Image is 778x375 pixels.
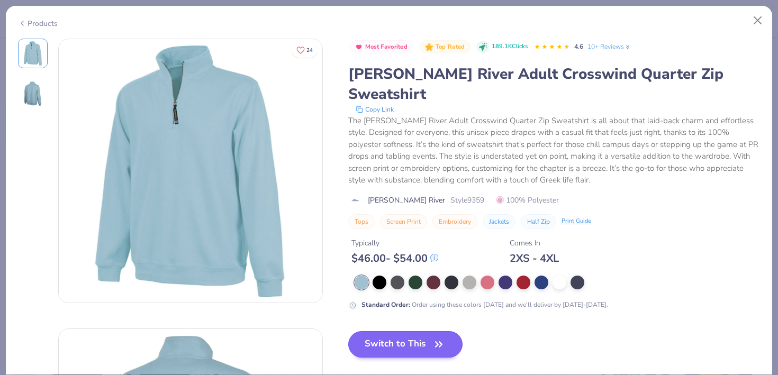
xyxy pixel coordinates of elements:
[292,42,318,58] button: Like
[348,115,761,186] div: The [PERSON_NAME] River Adult Crosswind Quarter Zip Sweatshirt is all about that laid-back charm ...
[534,39,570,56] div: 4.6 Stars
[432,214,477,229] button: Embroidery
[450,195,484,206] span: Style 9359
[352,104,397,115] button: copy to clipboard
[365,44,408,50] span: Most Favorited
[59,39,322,303] img: Front
[483,214,515,229] button: Jackets
[349,40,413,54] button: Badge Button
[562,217,591,226] div: Print Guide
[587,42,631,51] a: 10+ Reviews
[510,252,559,265] div: 2XS - 4XL
[436,44,465,50] span: Top Rated
[368,195,445,206] span: [PERSON_NAME] River
[348,331,463,358] button: Switch to This
[351,237,438,249] div: Typically
[521,214,556,229] button: Half Zip
[510,237,559,249] div: Comes In
[348,196,363,205] img: brand logo
[492,42,528,51] span: 189.1K Clicks
[351,252,438,265] div: $ 46.00 - $ 54.00
[496,195,559,206] span: 100% Polyester
[348,64,761,104] div: [PERSON_NAME] River Adult Crosswind Quarter Zip Sweatshirt
[361,300,608,309] div: Order using these colors [DATE] and we'll deliver by [DATE]-[DATE].
[748,11,768,31] button: Close
[574,42,583,51] span: 4.6
[361,300,410,309] strong: Standard Order :
[18,18,58,29] div: Products
[306,48,313,53] span: 24
[355,43,363,51] img: Most Favorited sort
[20,81,46,106] img: Back
[380,214,427,229] button: Screen Print
[419,40,470,54] button: Badge Button
[20,41,46,66] img: Front
[425,43,433,51] img: Top Rated sort
[348,214,375,229] button: Tops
